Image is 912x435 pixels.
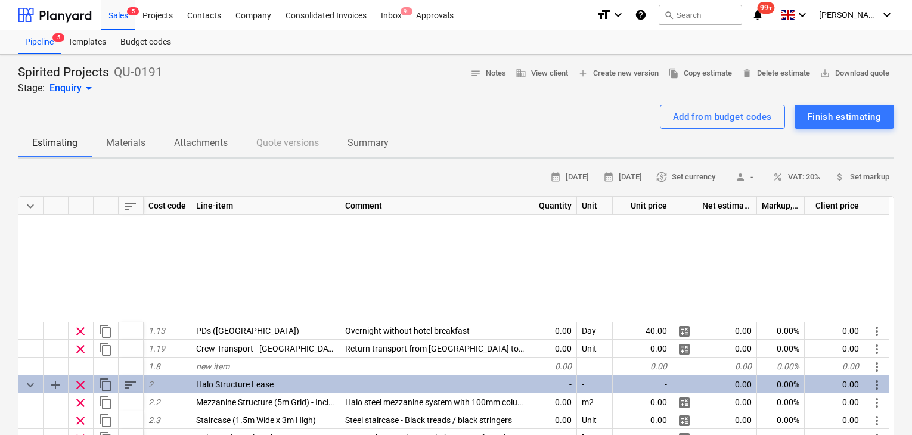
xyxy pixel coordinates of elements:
div: Add from budget codes [673,109,772,125]
span: More actions [870,360,884,374]
p: Materials [106,136,145,150]
span: Sort rows within category [123,378,138,392]
span: Duplicate row [98,342,113,356]
div: Cost code [144,197,191,215]
span: Create new version [578,67,659,80]
div: Client price [805,197,864,215]
span: attach_money [835,172,845,182]
span: Manage detailed breakdown for the row [677,414,691,428]
span: add [578,68,588,79]
span: Steel staircase - Black treads / black stringers [345,415,512,425]
div: 0.00 [697,340,757,358]
span: percent [773,172,783,182]
span: Add sub category to row [48,378,63,392]
span: Remove row [73,414,88,428]
div: 0.00 [613,393,672,411]
div: 0.00% [757,358,805,375]
span: More actions [870,342,884,356]
span: Staircase (1.5m Wide x 3m High) [196,415,316,425]
div: Day [577,322,613,340]
button: - [725,168,763,187]
div: - [613,375,672,393]
span: Manage detailed breakdown for the row [677,396,691,410]
div: - [577,375,613,393]
span: Duplicate row [98,324,113,338]
div: Net estimated cost [697,197,757,215]
span: Copy estimate [668,67,732,80]
span: More actions [870,324,884,338]
div: 0.00 [697,393,757,411]
div: 0.00% [757,322,805,340]
button: Search [659,5,742,25]
p: Attachments [174,136,228,150]
span: Delete estimate [742,67,810,80]
iframe: Chat Widget [852,378,912,435]
div: 0.00 [613,411,672,429]
p: QU-0191 [114,64,163,81]
span: View client [516,67,568,80]
div: Enquiry [49,81,96,95]
div: 0.00% [757,340,805,358]
div: 0.00 [805,375,864,393]
span: Notes [470,67,506,80]
span: Manage detailed breakdown for the row [677,324,691,338]
span: [DATE] [603,170,642,184]
div: 0.00 [697,411,757,429]
div: Unit [577,411,613,429]
span: VAT: 20% [773,170,820,184]
span: Remove row [73,324,88,338]
span: Remove row [73,396,88,410]
button: Download quote [815,64,894,83]
span: save_alt [820,68,830,79]
span: Halo Structure Lease [196,380,274,389]
span: 2.3 [148,415,160,425]
div: 0.00 [805,411,864,429]
button: VAT: 20% [768,168,825,187]
i: keyboard_arrow_down [795,8,809,22]
span: Return transport from London to XXX [345,344,536,353]
span: Set markup [835,170,889,184]
button: Copy estimate [663,64,737,83]
div: Unit [577,197,613,215]
div: 0.00 [529,393,577,411]
p: Estimating [32,136,77,150]
div: Unit price [613,197,672,215]
div: Quantity [529,197,577,215]
span: Collapse all categories [23,199,38,213]
a: Pipeline5 [18,30,61,54]
span: calendar_month [550,172,561,182]
span: Duplicate row [98,396,113,410]
div: Unit [577,340,613,358]
span: Crew Transport - UK [196,344,340,353]
div: - [529,375,577,393]
span: 2.2 [148,397,160,407]
span: [PERSON_NAME] [819,10,879,20]
span: currency_exchange [656,172,667,182]
i: keyboard_arrow_down [880,8,894,22]
p: Stage: [18,81,45,95]
span: 2 [148,380,153,389]
div: 0.00 [613,340,672,358]
button: [DATE] [598,168,647,187]
a: Budget codes [113,30,178,54]
span: Mezzanine Structure (5m Grid) - Includes 21mm Phenolic Plywood Flooring [196,397,471,407]
div: 0.00 [529,358,577,375]
button: Set currency [652,168,720,187]
span: notes [470,68,481,79]
span: 5 [127,7,139,15]
button: Delete estimate [737,64,815,83]
div: m2 [577,393,613,411]
span: - [730,170,758,184]
span: Duplicate row [98,414,113,428]
button: View client [511,64,573,83]
button: [DATE] [545,168,594,187]
span: Download quote [820,67,889,80]
div: 0.00 [805,358,864,375]
span: Sort rows within table [123,199,138,213]
button: Finish estimating [795,105,894,129]
div: 0.00 [529,340,577,358]
span: Remove row [73,378,88,392]
span: Collapse category [23,378,38,392]
button: Create new version [573,64,663,83]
